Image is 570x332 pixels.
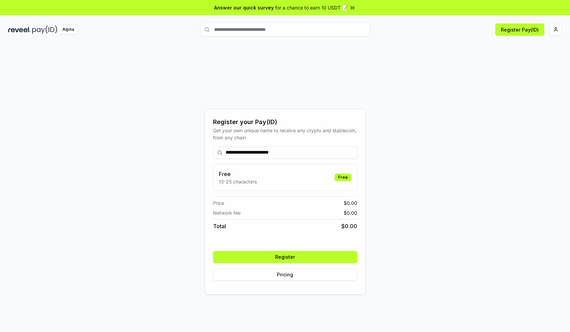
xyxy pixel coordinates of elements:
span: Total [213,222,226,230]
p: 13-25 characters [219,178,257,185]
button: Register Pay(ID) [495,23,544,36]
span: $ 0.00 [344,209,357,216]
div: Free [335,174,351,181]
span: $ 0.00 [344,199,357,207]
div: Register your Pay(ID) [213,117,357,127]
span: for a chance to earn 10 USDT 📝 [275,4,348,11]
span: $ 0.00 [341,222,357,230]
img: pay_id [32,25,57,34]
span: Network fee [213,209,241,216]
button: Pricing [213,269,357,281]
span: Answer our quick survey [214,4,274,11]
img: reveel_dark [8,25,31,34]
h3: Free [219,170,257,178]
span: Price [213,199,224,207]
button: Register [213,251,357,263]
div: Get your own unique name to receive any crypto and stablecoin, from any chain [213,127,357,141]
div: Alpha [59,25,78,34]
